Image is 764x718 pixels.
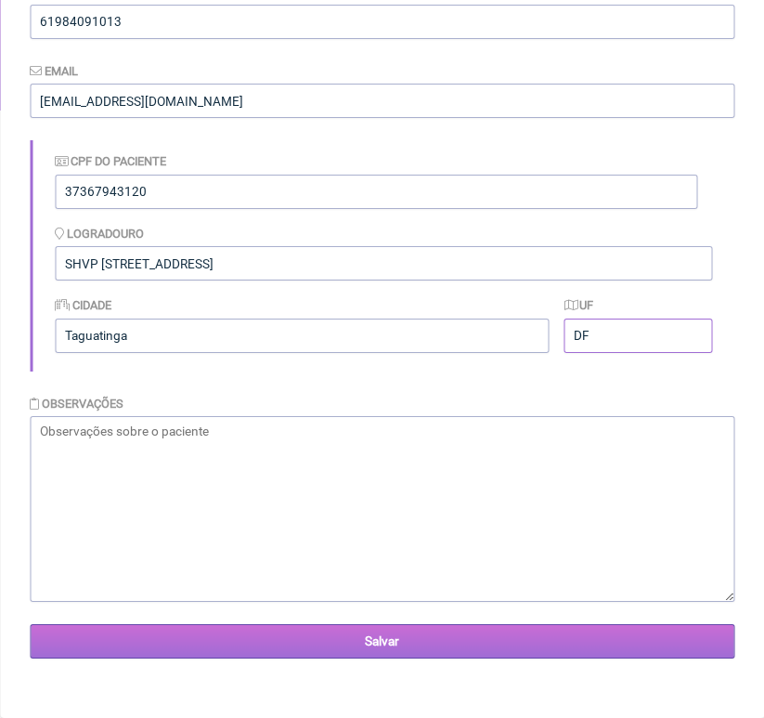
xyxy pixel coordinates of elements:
input: paciente@email.com [30,84,734,118]
input: 21 9124 2137 [30,5,734,39]
label: UF [564,298,594,312]
label: Logradouro [55,227,144,241]
input: Identificação do Paciente [55,175,697,209]
label: Email [30,64,78,78]
label: Observações [30,397,123,411]
input: UF [564,319,712,353]
label: CPF do Paciente [55,154,166,168]
input: Logradouro [55,246,712,281]
input: Cidade [55,319,550,353]
label: Cidade [55,298,111,312]
input: Salvar [30,624,734,659]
